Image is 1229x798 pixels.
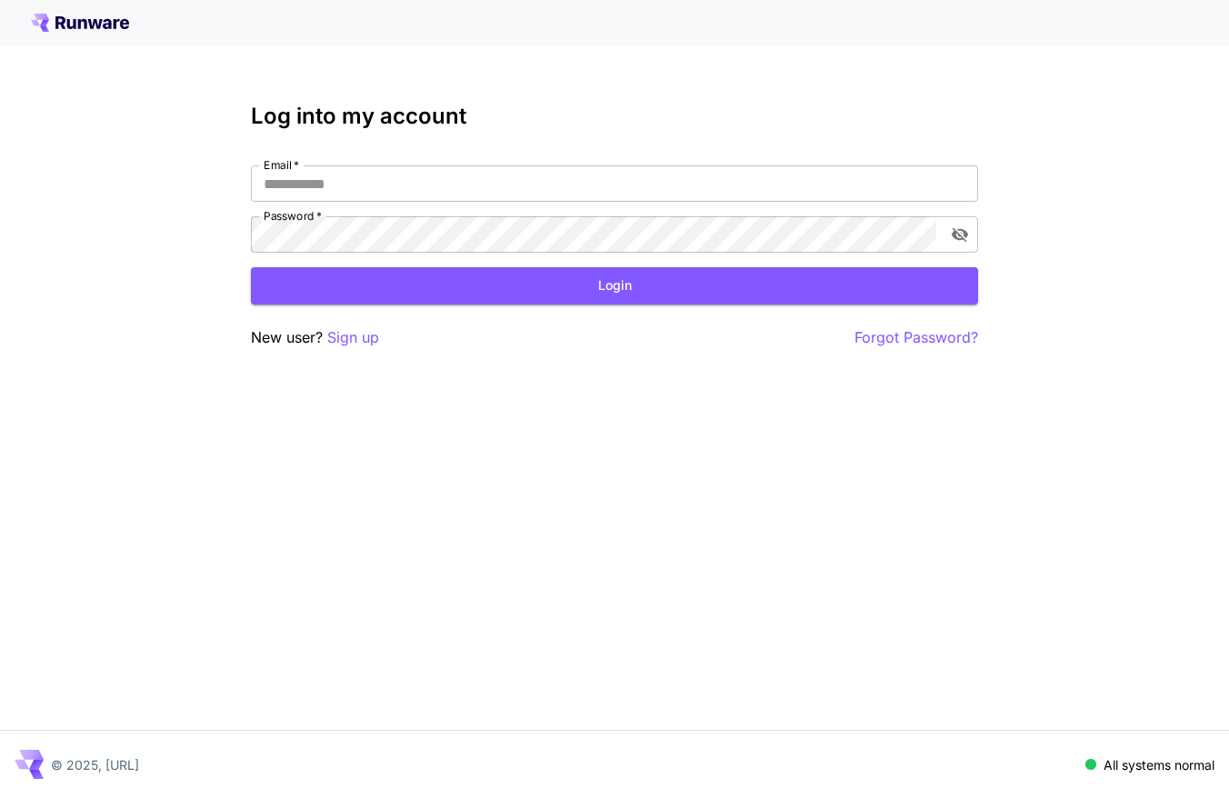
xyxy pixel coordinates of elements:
label: Password [264,208,322,224]
button: toggle password visibility [944,218,976,251]
button: Forgot Password? [854,326,978,349]
label: Email [264,157,299,173]
p: © 2025, [URL] [51,755,139,774]
p: New user? [251,326,379,349]
button: Login [251,267,978,304]
button: Sign up [327,326,379,349]
p: All systems normal [1104,755,1214,774]
h3: Log into my account [251,104,978,129]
